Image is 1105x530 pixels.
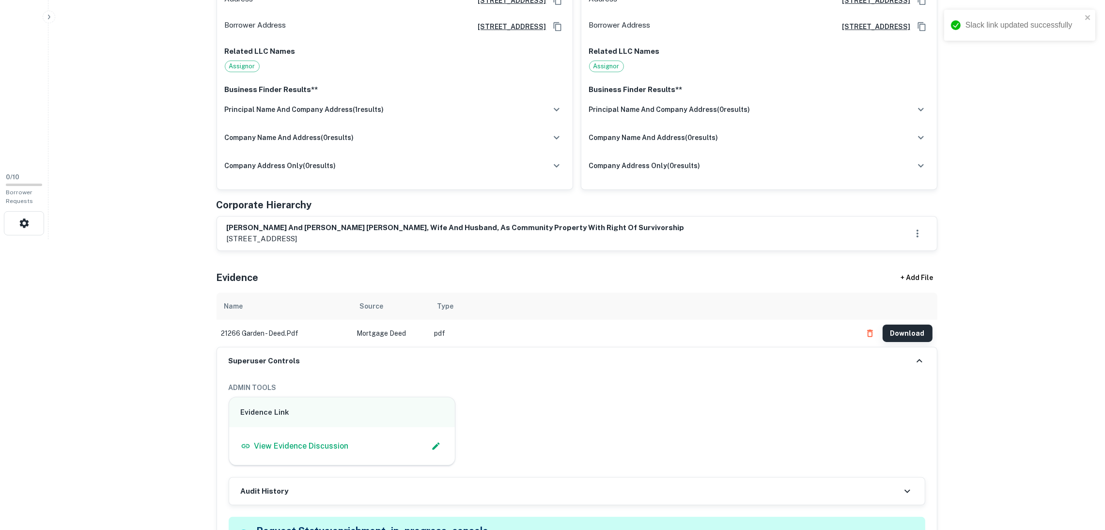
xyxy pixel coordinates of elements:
iframe: Chat Widget [1057,452,1105,499]
h6: company name and address ( 0 results) [589,132,718,143]
span: Assignor [225,62,259,71]
div: + Add File [883,269,951,287]
button: close [1085,14,1091,23]
th: Type [430,293,856,320]
h6: [PERSON_NAME] and [PERSON_NAME] [PERSON_NAME], wife and husband, as community property with right... [227,222,685,234]
p: Borrower Address [589,19,651,34]
div: Type [437,300,454,312]
div: scrollable content [217,293,937,347]
a: [STREET_ADDRESS] [470,21,546,32]
div: Name [224,300,243,312]
h6: company address only ( 0 results) [225,160,336,171]
h6: company address only ( 0 results) [589,160,700,171]
td: 21266 garden - deed.pdf [217,320,352,347]
th: Name [217,293,352,320]
h6: Superuser Controls [229,356,300,367]
span: Assignor [590,62,623,71]
button: Edit Slack Link [429,439,443,453]
p: Related LLC Names [225,46,565,57]
button: Download [883,325,933,342]
h5: Corporate Hierarchy [217,198,312,212]
a: [STREET_ADDRESS] [835,21,911,32]
span: Borrower Requests [6,189,33,204]
div: Source [360,300,384,312]
button: Copy Address [915,19,929,34]
td: Mortgage Deed [352,320,430,347]
h5: Evidence [217,270,259,285]
span: 0 / 10 [6,173,19,181]
td: pdf [430,320,856,347]
h6: company name and address ( 0 results) [225,132,354,143]
div: Slack link updated successfully [965,19,1082,31]
p: Business Finder Results** [589,84,929,95]
a: View Evidence Discussion [241,440,349,452]
p: Related LLC Names [589,46,929,57]
h6: ADMIN TOOLS [229,382,925,393]
h6: principal name and company address ( 0 results) [589,104,750,115]
p: Business Finder Results** [225,84,565,95]
h6: principal name and company address ( 1 results) [225,104,384,115]
th: Source [352,293,430,320]
p: View Evidence Discussion [254,440,349,452]
h6: Audit History [241,486,289,497]
p: Borrower Address [225,19,286,34]
h6: Evidence Link [241,407,444,418]
button: Copy Address [550,19,565,34]
p: [STREET_ADDRESS] [227,233,685,245]
button: Delete file [861,326,879,341]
